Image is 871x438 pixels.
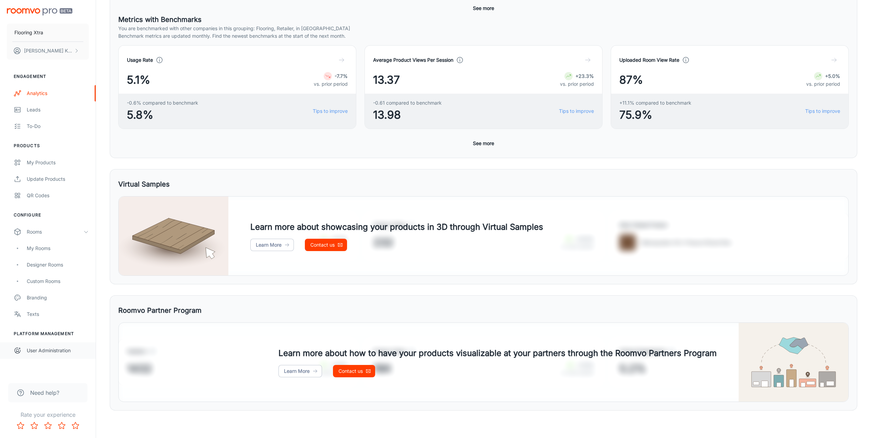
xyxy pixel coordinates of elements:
[805,107,840,115] a: Tips to improve
[335,73,348,79] strong: -7.7%
[27,277,89,285] div: Custom Rooms
[7,42,89,60] button: [PERSON_NAME] Khurana
[470,137,497,150] button: See more
[250,239,294,251] a: Learn More
[575,73,594,79] strong: +23.3%
[27,159,89,166] div: My Products
[127,72,150,88] span: 5.1%
[314,80,348,88] p: vs. prior period
[27,175,89,183] div: Update Products
[825,73,840,79] strong: +5.0%
[27,310,89,318] div: Texts
[278,365,322,377] a: Learn More
[373,72,400,88] span: 13.37
[127,99,198,107] span: -0.6% compared to benchmark
[373,56,453,64] h4: Average Product Views Per Session
[27,228,83,236] div: Rooms
[333,365,375,377] a: Contact us
[118,32,849,40] p: Benchmark metrics are updated monthly. Find the newest benchmarks at the start of the next month.
[30,389,59,397] span: Need help?
[118,25,849,32] p: You are benchmarked with other companies in this grouping: Flooring, Retailer, in [GEOGRAPHIC_DATA]
[118,179,170,189] h5: Virtual Samples
[27,294,89,301] div: Branding
[27,90,89,97] div: Analytics
[14,419,27,433] button: Rate 1 star
[24,47,72,55] p: [PERSON_NAME] Khurana
[250,221,543,233] h4: Learn more about showcasing your products in 3D through Virtual Samples
[559,107,594,115] a: Tips to improve
[118,14,849,25] h5: Metrics with Benchmarks
[118,305,202,316] h5: Roomvo Partner Program
[806,80,840,88] p: vs. prior period
[41,419,55,433] button: Rate 3 star
[619,107,691,123] span: 75.9%
[55,419,69,433] button: Rate 4 star
[27,419,41,433] button: Rate 2 star
[278,347,717,359] h4: Learn more about how to have your products visualizable at your partners through the Roomvo Partn...
[560,80,594,88] p: vs. prior period
[5,411,90,419] p: Rate your experience
[619,56,679,64] h4: Uploaded Room View Rate
[619,72,643,88] span: 87%
[27,106,89,114] div: Leads
[14,29,43,36] p: Flooring Xtra
[313,107,348,115] a: Tips to improve
[305,239,347,251] a: Contact us
[127,107,198,123] span: 5.8%
[27,192,89,199] div: QR Codes
[373,107,442,123] span: 13.98
[27,261,89,269] div: Designer Rooms
[619,99,691,107] span: +11.1% compared to benchmark
[27,122,89,130] div: To-do
[7,24,89,42] button: Flooring Xtra
[127,56,153,64] h4: Usage Rate
[69,419,82,433] button: Rate 5 star
[27,245,89,252] div: My Rooms
[7,8,72,15] img: Roomvo PRO Beta
[373,99,442,107] span: -0.61 compared to benchmark
[27,347,89,354] div: User Administration
[470,2,497,14] button: See more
